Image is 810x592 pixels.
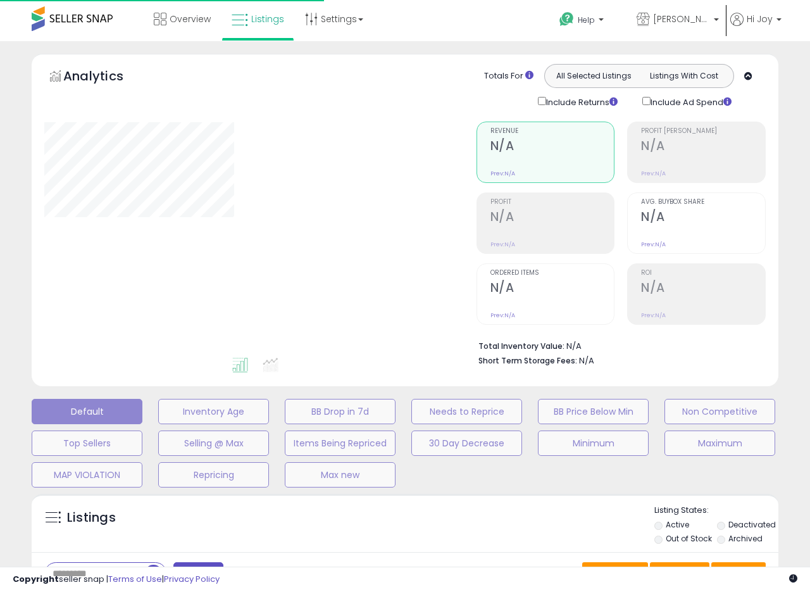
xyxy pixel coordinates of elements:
[664,431,775,456] button: Maximum
[528,94,633,109] div: Include Returns
[490,199,614,206] span: Profit
[411,431,522,456] button: 30 Day Decrease
[158,399,269,424] button: Inventory Age
[747,13,773,25] span: Hi Joy
[478,355,577,366] b: Short Term Storage Fees:
[490,312,515,319] small: Prev: N/A
[490,139,614,156] h2: N/A
[641,128,765,135] span: Profit [PERSON_NAME]
[653,13,710,25] span: [PERSON_NAME] [GEOGRAPHIC_DATA]
[170,13,211,25] span: Overview
[490,280,614,298] h2: N/A
[285,431,396,456] button: Items Being Repriced
[32,399,142,424] button: Default
[664,399,775,424] button: Non Competitive
[285,462,396,488] button: Max new
[641,270,765,277] span: ROI
[411,399,522,424] button: Needs to Reprice
[490,128,614,135] span: Revenue
[32,462,142,488] button: MAP VIOLATION
[490,241,515,248] small: Prev: N/A
[285,399,396,424] button: BB Drop in 7d
[484,70,533,82] div: Totals For
[559,11,575,27] i: Get Help
[478,337,757,353] li: N/A
[490,270,614,277] span: Ordered Items
[538,399,649,424] button: BB Price Below Min
[641,199,765,206] span: Avg. Buybox Share
[641,139,765,156] h2: N/A
[490,170,515,177] small: Prev: N/A
[641,241,666,248] small: Prev: N/A
[641,210,765,227] h2: N/A
[158,462,269,488] button: Repricing
[641,170,666,177] small: Prev: N/A
[730,13,782,41] a: Hi Joy
[478,341,564,351] b: Total Inventory Value:
[158,431,269,456] button: Selling @ Max
[538,431,649,456] button: Minimum
[490,210,614,227] h2: N/A
[32,431,142,456] button: Top Sellers
[13,573,59,585] strong: Copyright
[579,355,594,367] span: N/A
[549,2,625,41] a: Help
[548,68,639,84] button: All Selected Listings
[633,94,752,109] div: Include Ad Spend
[251,13,284,25] span: Listings
[13,574,220,586] div: seller snap | |
[641,312,666,319] small: Prev: N/A
[63,67,148,88] h5: Analytics
[578,15,595,25] span: Help
[639,68,730,84] button: Listings With Cost
[641,280,765,298] h2: N/A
